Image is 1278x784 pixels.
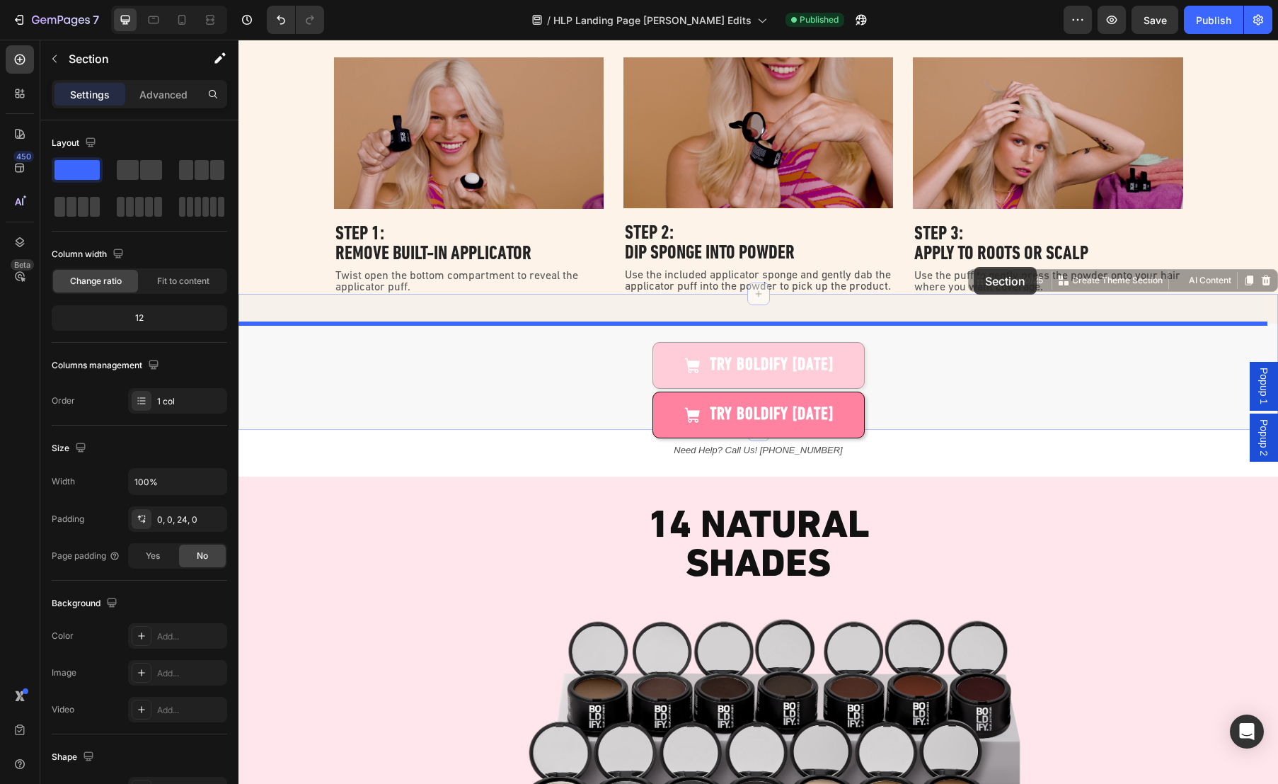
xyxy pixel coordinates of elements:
div: Columns management [52,356,162,375]
div: 450 [13,151,34,162]
span: Popup 2 [1018,380,1032,416]
div: Image [52,666,76,679]
span: No [197,550,208,562]
div: Layout [52,134,99,153]
div: Add... [157,704,224,717]
span: Change ratio [70,275,122,288]
p: Settings [70,87,110,102]
div: Video [52,703,74,716]
div: Background [52,594,120,613]
button: 7 [6,6,105,34]
span: Save [1144,14,1167,26]
span: Yes [146,550,160,562]
p: 7 [93,11,99,28]
div: Order [52,394,75,407]
div: Page padding [52,550,120,562]
div: Open Intercom Messenger [1230,715,1264,749]
div: Add... [157,630,224,643]
span: / [547,13,551,28]
span: HLP Landing Page [PERSON_NAME] Edits [553,13,752,28]
div: 1 col [157,395,224,408]
div: Size [52,439,89,458]
div: Add... [157,667,224,680]
div: 0, 0, 24, 0 [157,513,224,526]
span: Published [800,13,839,26]
span: Fit to content [157,275,209,288]
div: Color [52,630,74,642]
input: Auto [129,469,226,494]
span: Popup 1 [1018,328,1032,365]
div: 12 [54,308,224,328]
div: Beta [11,259,34,271]
div: Publish [1196,13,1231,28]
button: Save [1132,6,1178,34]
div: Padding [52,513,84,525]
iframe: Design area [238,40,1278,784]
div: Column width [52,245,127,264]
p: Advanced [139,87,188,102]
div: Shape [52,748,97,767]
div: Undo/Redo [267,6,324,34]
p: Section [69,50,185,67]
button: Publish [1184,6,1243,34]
div: Width [52,475,75,488]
